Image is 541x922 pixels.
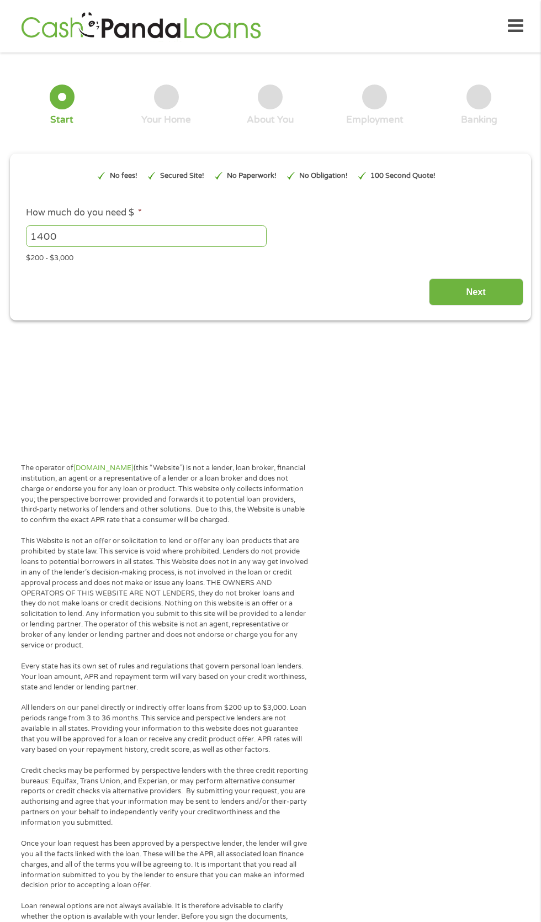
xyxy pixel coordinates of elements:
[227,171,277,181] p: No Paperwork!
[21,661,309,693] p: Every state has its own set of rules and regulations that govern personal loan lenders. Your loan...
[21,536,309,651] p: This Website is not an offer or solicitation to lend or offer any loan products that are prohibit...
[247,114,294,126] div: About You
[21,839,309,891] p: Once your loan request has been approved by a perspective lender, the lender will give you all th...
[429,278,523,305] input: Next
[141,114,191,126] div: Your Home
[18,10,264,42] img: GetLoanNow Logo
[160,171,204,181] p: Secured Site!
[299,171,348,181] p: No Obligation!
[461,114,497,126] div: Banking
[370,171,436,181] p: 100 Second Quote!
[73,463,134,472] a: [DOMAIN_NAME]
[26,207,142,219] label: How much do you need $
[21,703,309,755] p: All lenders on our panel directly or indirectly offer loans from $200 up to $3,000. Loan periods ...
[346,114,404,126] div: Employment
[50,114,73,126] div: Start
[26,249,515,264] div: $200 - $3,000
[110,171,137,181] p: No fees!
[21,766,309,828] p: Credit checks may be performed by perspective lenders with the three credit reporting bureaus: Eq...
[21,463,309,525] p: The operator of (this “Website”) is not a lender, loan broker, financial institution, an agent or...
